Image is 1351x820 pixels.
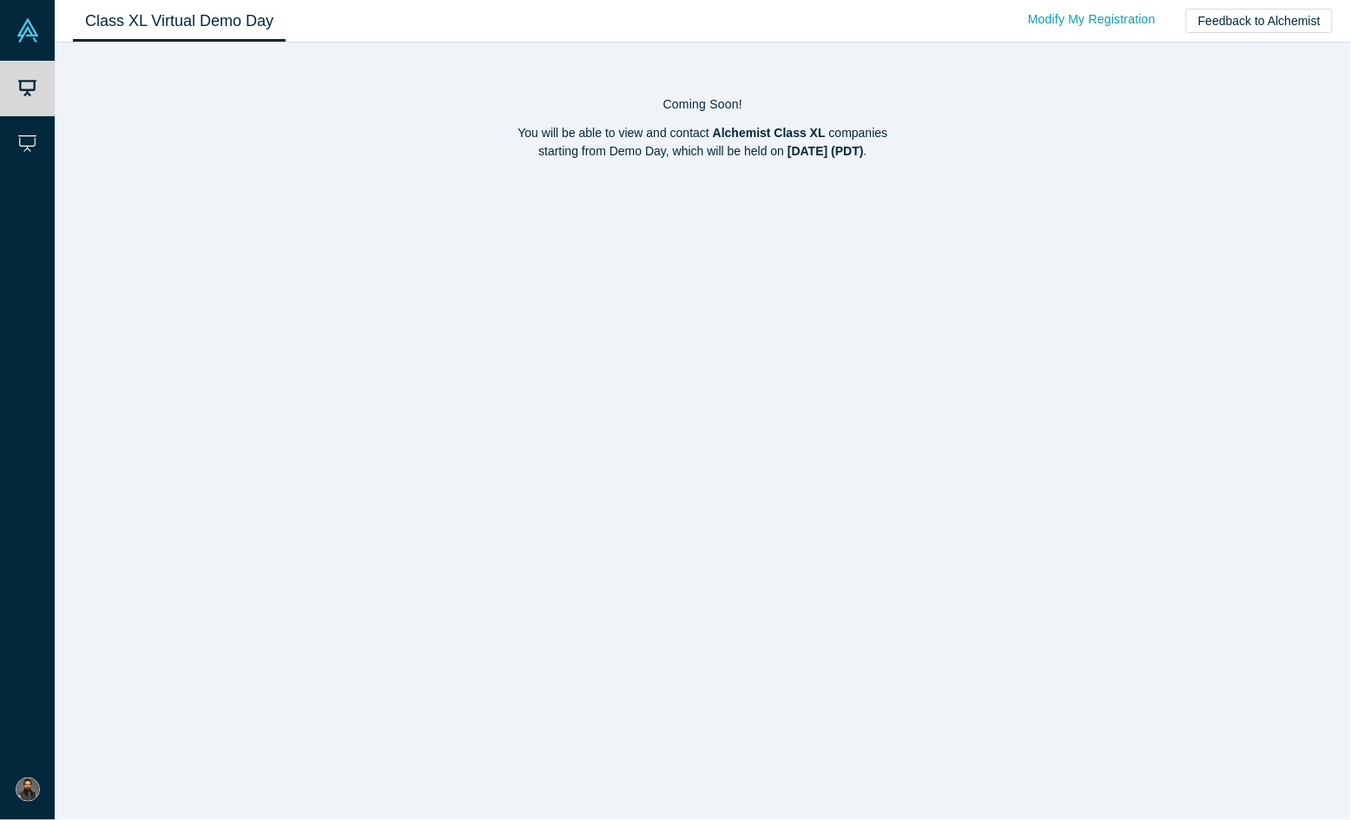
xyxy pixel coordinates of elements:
[73,1,286,42] a: Class XL Virtual Demo Day
[1010,4,1174,35] a: Modify My Registration
[73,124,1333,161] p: You will be able to view and contact companies starting from Demo Day, which will be held on .
[713,126,826,140] strong: Alchemist Class XL
[16,777,40,802] img: Anupam Rastogi's Account
[1186,9,1333,33] button: Feedback to Alchemist
[73,97,1333,112] h4: Coming Soon!
[16,18,40,43] img: Alchemist Vault Logo
[788,144,864,158] strong: [DATE] (PDT)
